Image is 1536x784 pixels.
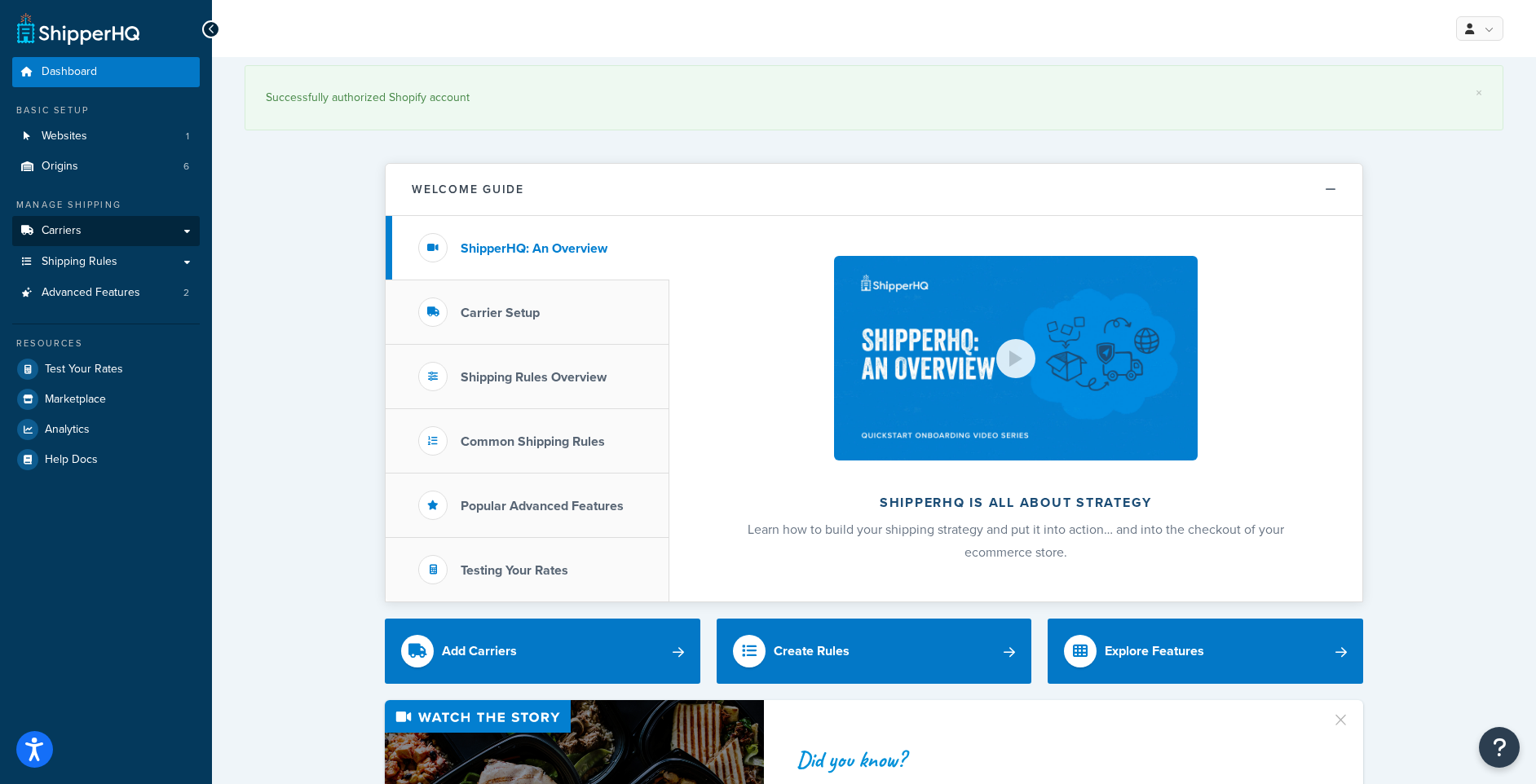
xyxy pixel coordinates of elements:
[461,434,605,449] h3: Common Shipping Rules
[12,121,200,152] li: Websites
[1476,86,1482,99] a: ×
[1105,640,1204,663] div: Explore Features
[461,563,568,578] h3: Testing Your Rates
[1479,727,1520,768] button: Open Resource Center
[45,363,123,377] span: Test Your Rates
[797,748,1312,771] div: Did you know?
[183,286,189,300] span: 2
[42,160,78,174] span: Origins
[442,640,517,663] div: Add Carriers
[12,152,200,182] a: Origins6
[461,306,540,320] h3: Carrier Setup
[12,278,200,308] a: Advanced Features2
[42,286,140,300] span: Advanced Features
[12,415,200,444] a: Analytics
[386,164,1362,216] button: Welcome Guide
[12,198,200,212] div: Manage Shipping
[266,86,1482,109] div: Successfully authorized Shopify account
[12,278,200,308] li: Advanced Features
[12,385,200,414] a: Marketplace
[1048,619,1363,684] a: Explore Features
[45,453,98,467] span: Help Docs
[12,355,200,384] a: Test Your Rates
[42,130,87,143] span: Websites
[12,337,200,350] div: Resources
[834,256,1198,460] img: ShipperHQ is all about strategy
[186,130,189,143] span: 1
[42,255,117,269] span: Shipping Rules
[42,65,97,79] span: Dashboard
[12,104,200,117] div: Basic Setup
[461,241,607,256] h3: ShipperHQ: An Overview
[748,520,1284,562] span: Learn how to build your shipping strategy and put it into action… and into the checkout of your e...
[12,121,200,152] a: Websites1
[12,57,200,87] a: Dashboard
[717,619,1032,684] a: Create Rules
[12,445,200,474] a: Help Docs
[412,183,524,196] h2: Welcome Guide
[385,619,700,684] a: Add Carriers
[12,152,200,182] li: Origins
[12,247,200,277] a: Shipping Rules
[461,370,607,385] h3: Shipping Rules Overview
[45,393,106,407] span: Marketplace
[461,499,624,513] h3: Popular Advanced Features
[45,423,90,437] span: Analytics
[42,224,82,238] span: Carriers
[713,496,1319,510] h2: ShipperHQ is all about strategy
[12,216,200,246] a: Carriers
[183,160,189,174] span: 6
[774,640,850,663] div: Create Rules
